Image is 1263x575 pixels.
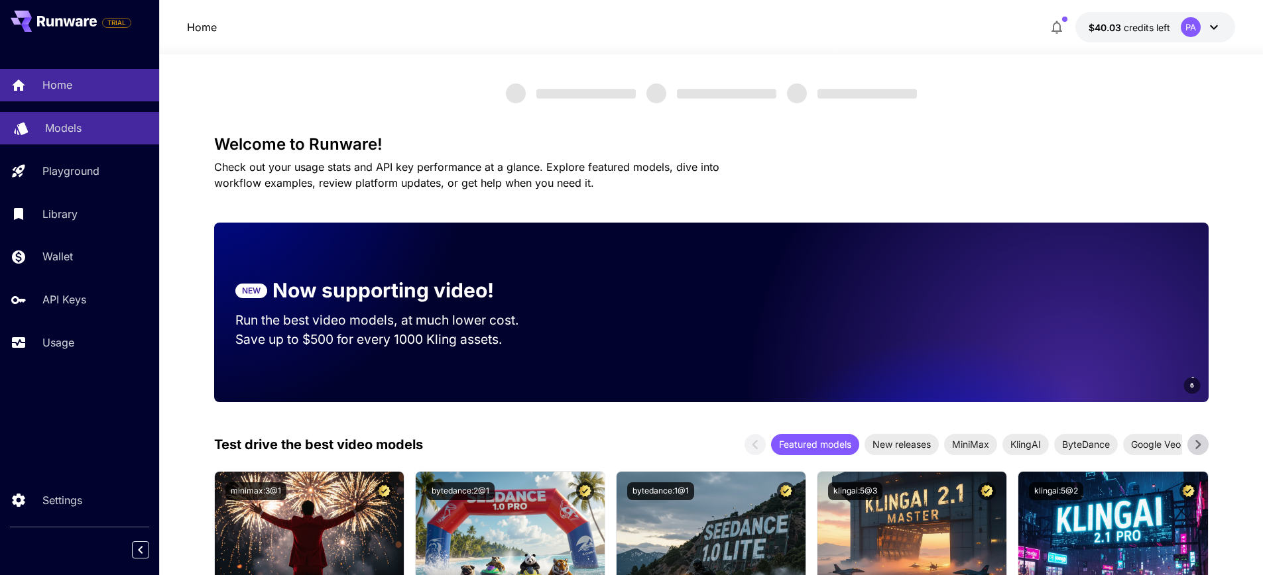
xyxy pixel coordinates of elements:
[42,206,78,222] p: Library
[771,434,859,455] div: Featured models
[1054,437,1118,451] span: ByteDance
[865,437,939,451] span: New releases
[225,482,286,500] button: minimax:3@1
[1124,22,1170,33] span: credits left
[102,15,131,30] span: Add your payment card to enable full platform functionality.
[1002,437,1049,451] span: KlingAI
[978,482,996,500] button: Certified Model – Vetted for best performance and includes a commercial license.
[627,482,694,500] button: bytedance:1@1
[1002,434,1049,455] div: KlingAI
[944,437,997,451] span: MiniMax
[1089,21,1170,34] div: $40.0259
[214,435,423,454] p: Test drive the best video models
[828,482,882,500] button: klingai:5@3
[235,311,544,330] p: Run the best video models, at much lower cost.
[42,248,73,264] p: Wallet
[1075,12,1235,42] button: $40.0259PA
[42,291,86,307] p: API Keys
[214,160,719,189] span: Check out your usage stats and API key performance at a glance. Explore featured models, dive int...
[235,330,544,349] p: Save up to $500 for every 1000 Kling assets.
[944,434,997,455] div: MiniMax
[42,492,82,508] p: Settings
[1190,380,1194,390] span: 6
[1123,434,1189,455] div: Google Veo
[132,541,149,558] button: Collapse sidebar
[42,335,74,350] p: Usage
[1054,434,1118,455] div: ByteDance
[272,276,494,305] p: Now supporting video!
[103,18,131,28] span: TRIAL
[214,135,1209,154] h3: Welcome to Runware!
[42,77,72,93] p: Home
[1123,437,1189,451] span: Google Veo
[45,120,82,136] p: Models
[42,163,99,179] p: Playground
[187,19,217,35] a: Home
[771,437,859,451] span: Featured models
[142,538,159,562] div: Collapse sidebar
[576,482,594,500] button: Certified Model – Vetted for best performance and includes a commercial license.
[777,482,795,500] button: Certified Model – Vetted for best performance and includes a commercial license.
[865,434,939,455] div: New releases
[426,482,495,500] button: bytedance:2@1
[187,19,217,35] nav: breadcrumb
[242,285,261,297] p: NEW
[375,482,393,500] button: Certified Model – Vetted for best performance and includes a commercial license.
[1179,482,1197,500] button: Certified Model – Vetted for best performance and includes a commercial license.
[1181,17,1201,37] div: PA
[1029,482,1083,500] button: klingai:5@2
[1089,22,1124,33] span: $40.03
